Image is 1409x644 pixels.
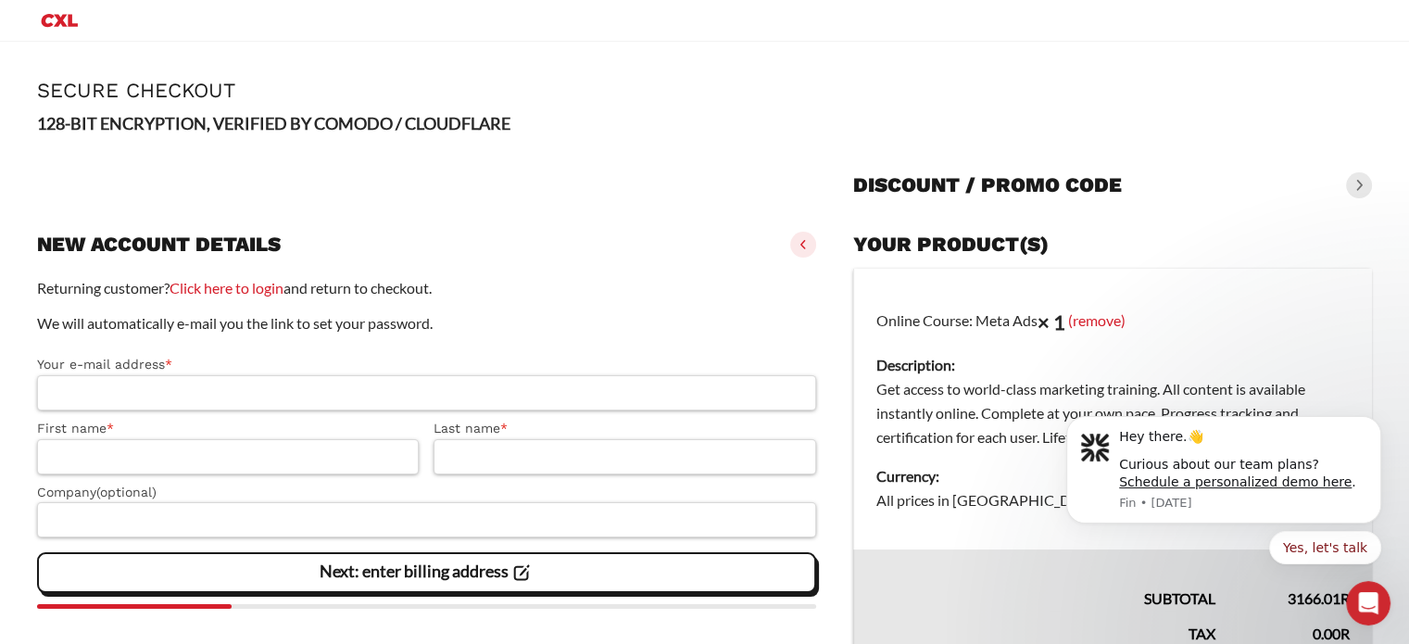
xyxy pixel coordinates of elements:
iframe: Intercom live chat [1346,581,1390,625]
p: We will automatically e-mail you the link to set your password. [37,311,816,335]
dd: All prices in [GEOGRAPHIC_DATA]. [876,488,1350,512]
td: Online Course: Meta Ads [853,269,1372,550]
p: Returning customer? and return to checkout. [37,276,816,300]
span: R [1340,625,1350,642]
h1: Secure Checkout [37,79,1372,102]
h3: Discount / promo code [853,172,1122,198]
span: (optional) [96,485,157,499]
bdi: 0.00 [1313,625,1350,642]
label: Your e-mail address [37,354,816,375]
bdi: 3166.01 [1288,589,1350,607]
span: R [1340,589,1350,607]
strong: × 1 [1038,309,1065,335]
label: Company [37,482,816,503]
label: Last name [434,418,815,439]
iframe: Intercom notifications message [1038,356,1409,594]
strong: 128-BIT ENCRYPTION, VERIFIED BY COMODO / CLOUDFLARE [37,113,510,133]
vaadin-button: Next: enter billing address [37,552,816,593]
dt: Currency: [876,464,1350,488]
th: Subtotal [853,549,1238,611]
dt: Description: [876,353,1350,377]
a: Click here to login [170,279,283,297]
label: First name [37,418,419,439]
a: (remove) [1068,310,1126,328]
h3: New account details [37,232,281,258]
dd: Get access to world-class marketing training. All content is available instantly online. Complete... [876,377,1350,449]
